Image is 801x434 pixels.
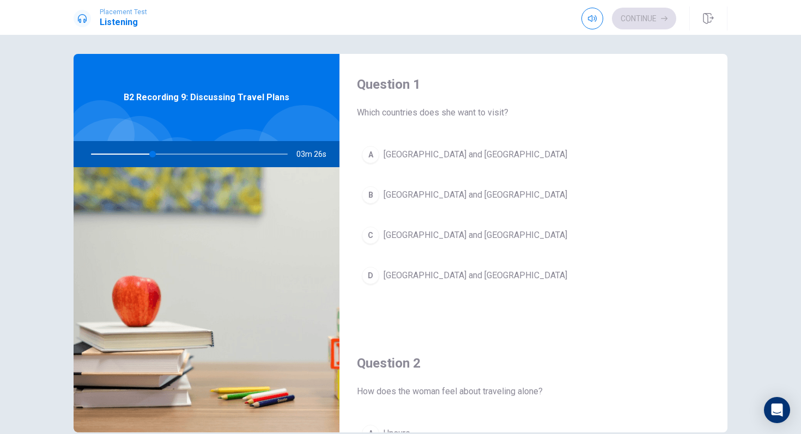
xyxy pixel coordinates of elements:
span: B2 Recording 9: Discussing Travel Plans [124,91,289,104]
button: B[GEOGRAPHIC_DATA] and [GEOGRAPHIC_DATA] [357,181,710,209]
span: [GEOGRAPHIC_DATA] and [GEOGRAPHIC_DATA] [384,229,567,242]
span: [GEOGRAPHIC_DATA] and [GEOGRAPHIC_DATA] [384,188,567,201]
span: 03m 26s [296,141,335,167]
div: D [362,267,379,284]
h4: Question 2 [357,354,710,372]
img: B2 Recording 9: Discussing Travel Plans [74,167,339,432]
span: Placement Test [100,8,147,16]
div: A [362,146,379,163]
button: D[GEOGRAPHIC_DATA] and [GEOGRAPHIC_DATA] [357,262,710,289]
span: [GEOGRAPHIC_DATA] and [GEOGRAPHIC_DATA] [384,269,567,282]
div: Open Intercom Messenger [764,397,790,423]
button: C[GEOGRAPHIC_DATA] and [GEOGRAPHIC_DATA] [357,222,710,249]
div: B [362,186,379,204]
span: How does the woman feel about traveling alone? [357,385,710,398]
button: A[GEOGRAPHIC_DATA] and [GEOGRAPHIC_DATA] [357,141,710,168]
span: Which countries does she want to visit? [357,106,710,119]
div: C [362,227,379,244]
span: [GEOGRAPHIC_DATA] and [GEOGRAPHIC_DATA] [384,148,567,161]
h4: Question 1 [357,76,710,93]
h1: Listening [100,16,147,29]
